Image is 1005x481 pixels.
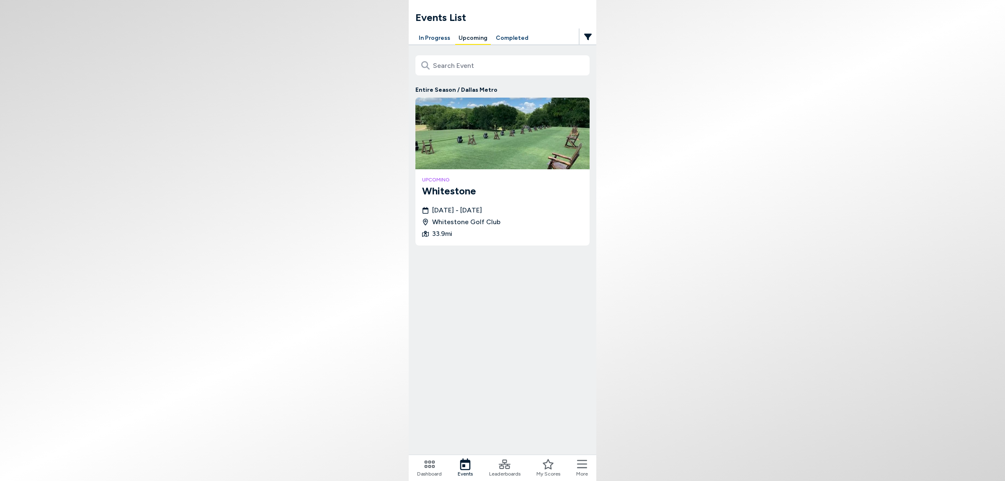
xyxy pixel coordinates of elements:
a: Events [458,458,473,478]
button: In Progress [415,32,454,45]
span: Whitestone Golf Club [432,217,500,227]
a: My Scores [536,458,560,478]
span: Events [458,470,473,478]
span: [DATE] - [DATE] [432,205,482,215]
h1: Events List [415,10,596,25]
span: 33.9 mi [432,229,452,239]
h3: Whitestone [422,184,583,199]
input: Search Event [415,55,590,75]
a: Leaderboards [489,458,521,478]
h4: upcoming [422,176,583,184]
img: Whitestone [415,98,590,169]
button: Upcoming [455,32,491,45]
button: Completed [492,32,532,45]
a: WhitestoneupcomingWhitestone[DATE] - [DATE]Whitestone Golf Club33.9mi [415,98,590,246]
button: More [576,458,588,478]
span: My Scores [536,470,560,478]
div: Manage your account [409,32,596,45]
span: Dashboard [417,470,442,478]
span: Leaderboards [489,470,521,478]
span: More [576,470,588,478]
p: Entire Season / Dallas Metro [415,85,590,94]
a: Dashboard [417,458,442,478]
